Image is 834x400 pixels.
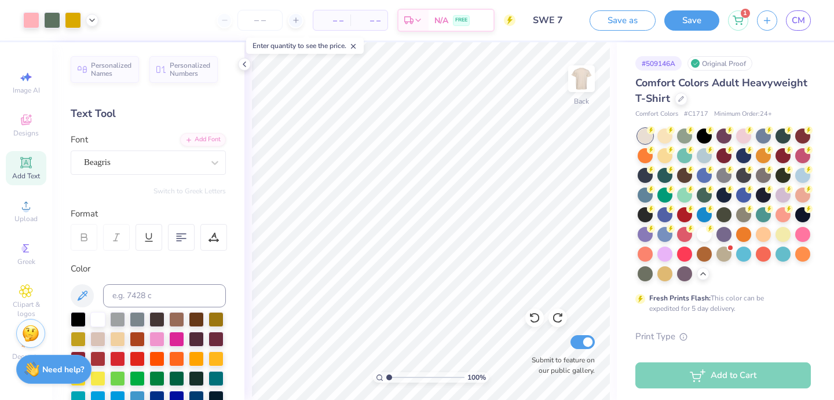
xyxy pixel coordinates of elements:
[180,133,226,146] div: Add Font
[246,38,364,54] div: Enter quantity to see the price.
[42,364,84,375] strong: Need help?
[792,14,805,27] span: CM
[570,67,593,90] img: Back
[635,56,682,71] div: # 509146A
[664,10,719,31] button: Save
[14,214,38,223] span: Upload
[71,262,226,276] div: Color
[153,186,226,196] button: Switch to Greek Letters
[357,14,381,27] span: – –
[170,61,211,78] span: Personalized Numbers
[237,10,283,31] input: – –
[467,372,486,383] span: 100 %
[635,330,811,343] div: Print Type
[635,109,678,119] span: Comfort Colors
[434,14,448,27] span: N/A
[12,171,40,181] span: Add Text
[590,10,656,31] button: Save as
[714,109,772,119] span: Minimum Order: 24 +
[71,207,227,221] div: Format
[684,109,708,119] span: # C1717
[71,133,88,146] label: Font
[741,9,750,18] span: 1
[91,61,132,78] span: Personalized Names
[635,76,807,105] span: Comfort Colors Adult Heavyweight T-Shirt
[13,86,40,95] span: Image AI
[524,9,581,32] input: Untitled Design
[525,355,595,376] label: Submit to feature on our public gallery.
[687,56,752,71] div: Original Proof
[17,257,35,266] span: Greek
[6,300,46,318] span: Clipart & logos
[574,96,589,107] div: Back
[71,106,226,122] div: Text Tool
[786,10,811,31] a: CM
[320,14,343,27] span: – –
[649,293,711,303] strong: Fresh Prints Flash:
[13,129,39,138] span: Designs
[649,293,792,314] div: This color can be expedited for 5 day delivery.
[455,16,467,24] span: FREE
[12,352,40,361] span: Decorate
[103,284,226,307] input: e.g. 7428 c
